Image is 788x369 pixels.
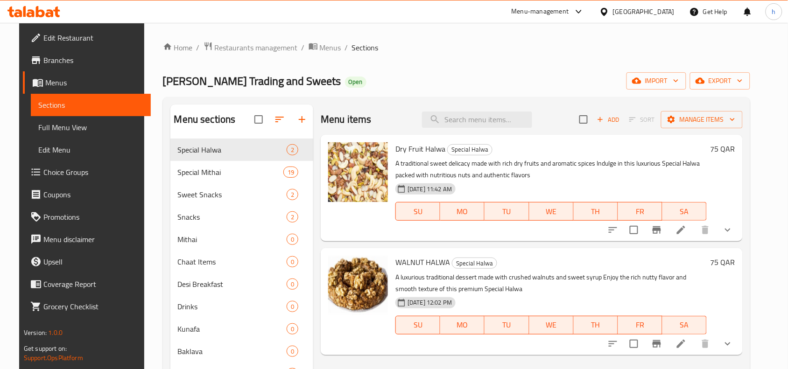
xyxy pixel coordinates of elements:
[23,161,151,183] a: Choice Groups
[666,205,703,218] span: SA
[287,323,298,334] div: items
[291,108,313,131] button: Add section
[662,202,707,221] button: SA
[440,202,485,221] button: MO
[43,211,143,223] span: Promotions
[48,327,63,339] span: 1.0.0
[287,235,298,244] span: 0
[31,94,151,116] a: Sections
[163,42,750,54] nav: breadcrumb
[618,202,662,221] button: FR
[618,316,662,334] button: FR
[23,49,151,71] a: Branches
[178,323,287,334] div: Kunafa
[287,211,298,223] div: items
[24,327,47,339] span: Version:
[249,110,268,129] span: Select all sections
[178,189,287,200] div: Sweet Snacks
[694,333,717,355] button: delete
[485,202,529,221] button: TU
[178,144,287,155] span: Special Halwa
[624,220,644,240] span: Select to update
[170,161,314,183] div: Special Mithai19
[772,7,776,17] span: h
[215,42,298,53] span: Restaurants management
[178,211,287,223] span: Snacks
[328,142,388,202] img: Dry Fruit Halwa
[287,234,298,245] div: items
[577,318,614,332] span: TH
[722,224,733,236] svg: Show Choices
[178,346,287,357] span: Baklava
[440,316,485,334] button: MO
[444,205,481,218] span: MO
[43,55,143,66] span: Branches
[452,258,497,269] div: Special Halwa
[404,298,456,307] span: [DATE] 12:02 PM
[345,78,366,86] span: Open
[178,278,287,290] span: Desi Breakfast
[690,72,750,90] button: export
[31,139,151,161] a: Edit Menu
[23,295,151,318] a: Grocery Checklist
[717,333,739,355] button: show more
[593,112,623,127] span: Add item
[711,142,735,155] h6: 75 QAR
[287,189,298,200] div: items
[43,278,143,290] span: Coverage Report
[302,42,305,53] li: /
[395,272,707,295] p: A luxurious traditional dessert made with crushed walnuts and sweet syrup Enjoy the rich nutty fl...
[452,258,497,269] span: Special Halwa
[447,144,492,155] div: Special Halwa
[24,342,67,355] span: Get support on:
[488,205,525,218] span: TU
[43,167,143,178] span: Choice Groups
[400,318,436,332] span: SU
[675,338,687,349] a: Edit menu item
[170,318,314,340] div: Kunafa0
[661,111,743,128] button: Manage items
[170,228,314,251] div: Mithai0
[722,338,733,349] svg: Show Choices
[163,70,341,91] span: [PERSON_NAME] Trading and Sweets
[178,234,287,245] span: Mithai
[602,333,624,355] button: sort-choices
[574,110,593,129] span: Select section
[43,234,143,245] span: Menu disclaimer
[444,318,481,332] span: MO
[287,144,298,155] div: items
[694,219,717,241] button: delete
[529,202,574,221] button: WE
[624,334,644,354] span: Select to update
[178,301,287,312] span: Drinks
[31,116,151,139] a: Full Menu View
[23,228,151,251] a: Menu disclaimer
[593,112,623,127] button: Add
[697,75,743,87] span: export
[623,112,661,127] span: Select section first
[345,42,348,53] li: /
[602,219,624,241] button: sort-choices
[320,42,341,53] span: Menus
[422,111,532,128] input: search
[204,42,298,54] a: Restaurants management
[23,183,151,206] a: Coupons
[283,167,298,178] div: items
[485,316,529,334] button: TU
[23,27,151,49] a: Edit Restaurant
[352,42,379,53] span: Sections
[170,139,314,161] div: Special Halwa2
[666,318,703,332] span: SA
[178,167,283,178] div: Special Mithai
[38,99,143,111] span: Sections
[711,256,735,269] h6: 75 QAR
[23,273,151,295] a: Coverage Report
[512,6,569,17] div: Menu-management
[622,318,659,332] span: FR
[309,42,341,54] a: Menus
[287,280,298,289] span: 0
[170,273,314,295] div: Desi Breakfast0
